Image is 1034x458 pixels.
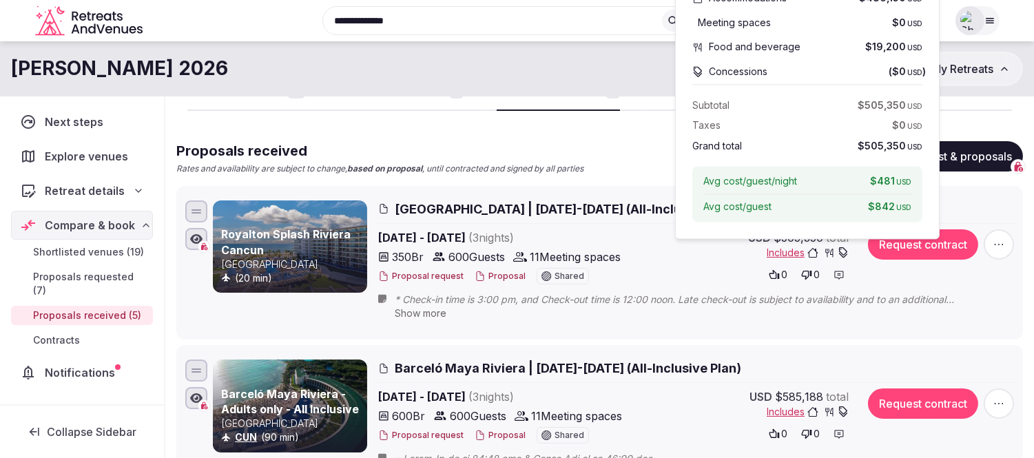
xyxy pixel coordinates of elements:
span: Contracts [33,333,80,347]
span: USD [907,143,922,151]
span: Shortlisted venues (19) [33,245,144,259]
span: $0 [892,65,922,79]
span: $0 [892,119,922,133]
button: Proposal [475,271,526,282]
span: total [826,388,849,405]
a: Notifications [11,358,153,387]
span: Meeting spaces [698,16,771,30]
img: Shay Tippie [960,11,980,30]
p: Rates and availability are subject to change, , until contracted and signed by all parties [176,163,583,175]
span: Explore venues [45,148,134,165]
span: 600 Guests [450,408,506,424]
button: Request contract [868,388,978,419]
span: $505,350 [858,98,922,112]
h1: [PERSON_NAME] 2026 [11,55,228,82]
span: USD [907,123,922,131]
span: 0 [814,268,820,282]
button: 0 [765,424,792,444]
span: USD [896,178,911,187]
svg: Retreats and Venues company logo [35,6,145,37]
button: Proposal request [378,271,464,282]
a: Next steps [11,107,153,136]
span: Proposals requested (7) [33,270,147,298]
span: USD [907,19,922,28]
span: Food and beverage [709,41,800,54]
a: Shortlisted venues (19) [11,242,153,262]
button: CUN [235,430,257,444]
span: USD [896,203,911,211]
span: 0 [781,268,787,282]
strong: based on proposal [347,163,422,174]
a: CUN [235,431,257,443]
span: Subtotal [692,98,730,112]
button: My Retreats [918,52,1023,86]
span: $505,350 [858,139,922,153]
span: $19,200 [865,41,922,54]
a: Proposals received (5) [11,306,153,325]
button: 0 [797,424,824,444]
span: USD [749,388,772,405]
span: $842 [868,200,911,214]
span: Notifications [45,364,121,381]
span: Compare & book [45,217,135,233]
span: Avg cost/guest [703,200,772,214]
p: [GEOGRAPHIC_DATA] [221,258,364,271]
span: [GEOGRAPHIC_DATA] | [DATE]-[DATE] (All-Inclusive Plan) [395,200,741,218]
span: $481 [870,175,911,189]
span: 600 Guests [448,249,505,265]
span: Barceló Maya Riviera | [DATE]-[DATE] (All-Inclusive Plan) [395,360,741,377]
button: Includes [767,246,849,260]
span: Show more [395,307,446,319]
a: Royalton Splash Riviera Cancun [221,227,351,256]
div: (90 min) [221,430,364,444]
span: 11 Meeting spaces [530,249,621,265]
span: 11 Meeting spaces [531,408,622,424]
span: Proposals received (5) [33,309,141,322]
span: Shared [555,431,584,439]
span: Collapse Sidebar [47,425,136,439]
span: 0 [781,427,787,441]
span: USD [907,44,922,52]
button: 0 [765,265,792,284]
span: Taxes [692,119,721,133]
a: Contracts [11,331,153,350]
a: Explore venues [11,142,153,171]
button: Collapse Sidebar [11,417,153,447]
button: Request contract [868,229,978,260]
a: Visit the homepage [35,6,145,37]
span: 600 Br [392,408,425,424]
span: USD [907,68,922,76]
span: [DATE] - [DATE] [378,388,622,405]
span: Next steps [45,114,109,130]
span: 350 Br [392,249,424,265]
span: Retreat details [45,183,125,199]
span: ( 3 night s ) [468,231,514,244]
p: [GEOGRAPHIC_DATA] [221,417,364,430]
span: Grand total [692,139,742,153]
div: (20 min) [221,271,364,285]
span: $0 [892,16,922,30]
span: USD [907,102,922,110]
span: My Retreats [931,62,993,76]
span: ( 3 night s ) [468,390,514,404]
span: ) [922,65,926,79]
h2: Proposals received [176,141,583,160]
span: ( [889,65,892,79]
button: 0 [797,265,824,284]
button: Includes [767,405,849,419]
span: [DATE] - [DATE] [378,229,621,246]
span: Concessions [709,65,767,79]
span: Shared [555,272,584,280]
a: Proposals requested (7) [11,267,153,300]
a: Barceló Maya Riviera - Adults only - All Inclusive [221,387,359,416]
button: Proposal request [378,430,464,441]
button: Proposal [475,430,526,441]
span: $585,188 [775,388,823,405]
span: Avg cost/guest/night [703,175,797,189]
span: * Check-in time is 3:00 pm, and Check-out time is 12:00 noon. Late check-out is subject to availa... [395,293,995,306]
span: 0 [814,427,820,441]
